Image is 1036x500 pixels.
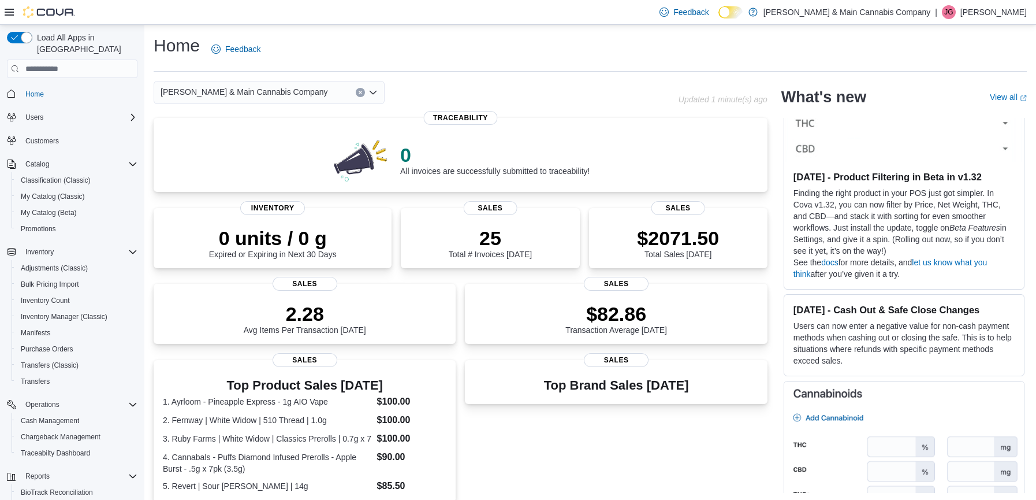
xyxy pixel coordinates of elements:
span: My Catalog (Classic) [21,192,85,201]
a: docs [821,258,839,267]
span: Operations [21,398,137,412]
span: JG [944,5,953,19]
span: [PERSON_NAME] & Main Cannabis Company [161,85,327,99]
dd: $100.00 [377,432,447,446]
a: Traceabilty Dashboard [16,446,95,460]
button: Open list of options [368,88,378,97]
button: Reports [21,469,54,483]
button: Reports [2,468,142,484]
svg: External link [1020,95,1027,102]
span: Customers [25,136,59,146]
dt: 1. Ayrloom - Pineapple Express - 1g AIO Vape [163,396,372,408]
a: My Catalog (Beta) [16,206,81,220]
dd: $85.50 [377,479,447,493]
button: Catalog [2,156,142,172]
button: Operations [21,398,64,412]
span: Users [21,110,137,124]
p: $2071.50 [637,227,719,250]
span: Traceability [424,111,497,125]
span: Cash Management [21,416,79,425]
a: Customers [21,134,64,148]
div: Transaction Average [DATE] [565,302,667,335]
a: Adjustments (Classic) [16,261,92,275]
h3: Top Brand Sales [DATE] [544,379,689,392]
a: Transfers (Classic) [16,358,83,372]
span: Reports [25,472,50,481]
span: Inventory Manager (Classic) [16,310,137,324]
span: Sales [464,201,517,215]
span: Inventory [25,247,54,257]
button: Transfers (Classic) [12,357,142,373]
a: Bulk Pricing Import [16,277,84,291]
p: 25 [449,227,532,250]
p: 0 units / 0 g [209,227,337,250]
p: Finding the right product in your POS just got simpler. In Cova v1.32, you can now filter by Pric... [793,187,1015,257]
button: Cash Management [12,413,142,429]
a: Manifests [16,326,55,340]
button: Inventory [2,244,142,260]
img: Cova [23,6,75,18]
span: Inventory [21,245,137,259]
a: Feedback [207,38,265,61]
button: Promotions [12,221,142,237]
p: | [935,5,937,19]
button: Users [21,110,48,124]
dt: 4. Cannabals - Puffs Diamond Infused Prerolls - Apple Burst - .5g x 7pk (3.5g) [163,451,372,475]
em: Beta Features [949,223,1000,232]
span: Customers [21,134,137,148]
a: BioTrack Reconciliation [16,486,98,499]
span: Adjustments (Classic) [21,264,88,273]
span: Reports [21,469,137,483]
p: [PERSON_NAME] & Main Cannabis Company [763,5,930,19]
div: Expired or Expiring in Next 30 Days [209,227,337,259]
span: Transfers [21,377,50,386]
span: Transfers (Classic) [16,358,137,372]
h2: What's new [781,88,866,106]
a: View allExternal link [990,92,1027,102]
span: Chargeback Management [16,430,137,444]
span: Inventory Count [16,294,137,308]
button: Home [2,85,142,102]
span: Sales [584,353,649,367]
button: Purchase Orders [12,341,142,357]
span: Home [21,86,137,101]
span: Classification (Classic) [21,176,91,185]
span: Purchase Orders [16,342,137,356]
a: Feedback [655,1,713,24]
span: Sales [273,353,337,367]
button: Inventory [21,245,58,259]
button: Operations [2,397,142,413]
span: Inventory [240,201,305,215]
span: Catalog [25,160,49,169]
span: BioTrack Reconciliation [16,486,137,499]
button: Traceabilty Dashboard [12,445,142,461]
a: Home [21,87,49,101]
a: Cash Management [16,414,84,428]
a: Transfers [16,375,54,388]
h3: [DATE] - Cash Out & Safe Close Changes [793,304,1015,316]
span: Cash Management [16,414,137,428]
button: Inventory Manager (Classic) [12,309,142,325]
p: See the for more details, and after you’ve given it a try. [793,257,1015,280]
a: Promotions [16,222,61,236]
span: Inventory Count [21,296,70,305]
button: Transfers [12,373,142,390]
dt: 3. Ruby Farms | White Widow | Classics Prerolls | 0.7g x 7 [163,433,372,445]
div: Total # Invoices [DATE] [449,227,532,259]
span: Sales [273,277,337,291]
span: Catalog [21,157,137,171]
a: let us know what you think [793,258,987,279]
div: Avg Items Per Transaction [DATE] [244,302,366,335]
dd: $90.00 [377,450,447,464]
dd: $100.00 [377,413,447,427]
p: $82.86 [565,302,667,325]
span: My Catalog (Classic) [16,190,137,203]
span: My Catalog (Beta) [16,206,137,220]
span: Load All Apps in [GEOGRAPHIC_DATA] [32,32,137,55]
dd: $100.00 [377,395,447,409]
p: Users can now enter a negative value for non-cash payment methods when cashing out or closing the... [793,320,1015,366]
a: Inventory Manager (Classic) [16,310,112,324]
h1: Home [154,34,200,57]
button: My Catalog (Classic) [12,188,142,205]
